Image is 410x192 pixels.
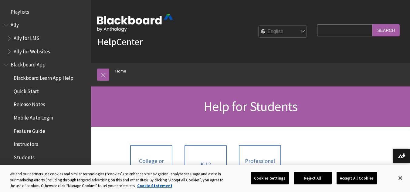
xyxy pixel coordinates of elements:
[11,60,46,68] span: Blackboard App
[239,145,281,184] a: Professional Organization
[259,26,307,38] select: Site Language Selector
[11,7,29,15] span: Playlists
[97,36,116,48] strong: Help
[242,158,277,171] span: Professional Organization
[97,36,143,48] a: HelpCenter
[201,161,211,168] span: K-12
[337,172,377,184] button: Accept All Cookies
[14,99,45,108] span: Release Notes
[251,172,289,184] button: Cookies Settings
[14,126,45,134] span: Feature Guide
[130,145,172,184] a: College or University
[372,24,400,36] input: Search
[394,171,407,185] button: Close
[97,14,173,32] img: Blackboard by Anthology
[204,98,297,115] span: Help for Students
[14,139,38,147] span: Instructors
[137,183,172,188] a: More information about your privacy, opens in a new tab
[10,171,225,189] div: We and our partners use cookies and similar technologies (“cookies”) to enhance site navigation, ...
[134,158,169,171] span: College or University
[4,20,87,57] nav: Book outline for Anthology Ally Help
[115,67,126,75] a: Home
[14,152,35,160] span: Students
[14,46,50,55] span: Ally for Websites
[11,20,19,28] span: Ally
[4,7,87,17] nav: Book outline for Playlists
[294,172,332,184] button: Reject All
[14,73,73,81] span: Blackboard Learn App Help
[185,145,227,184] a: K-12
[14,33,39,41] span: Ally for LMS
[14,86,39,94] span: Quick Start
[14,113,53,121] span: Mobile Auto Login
